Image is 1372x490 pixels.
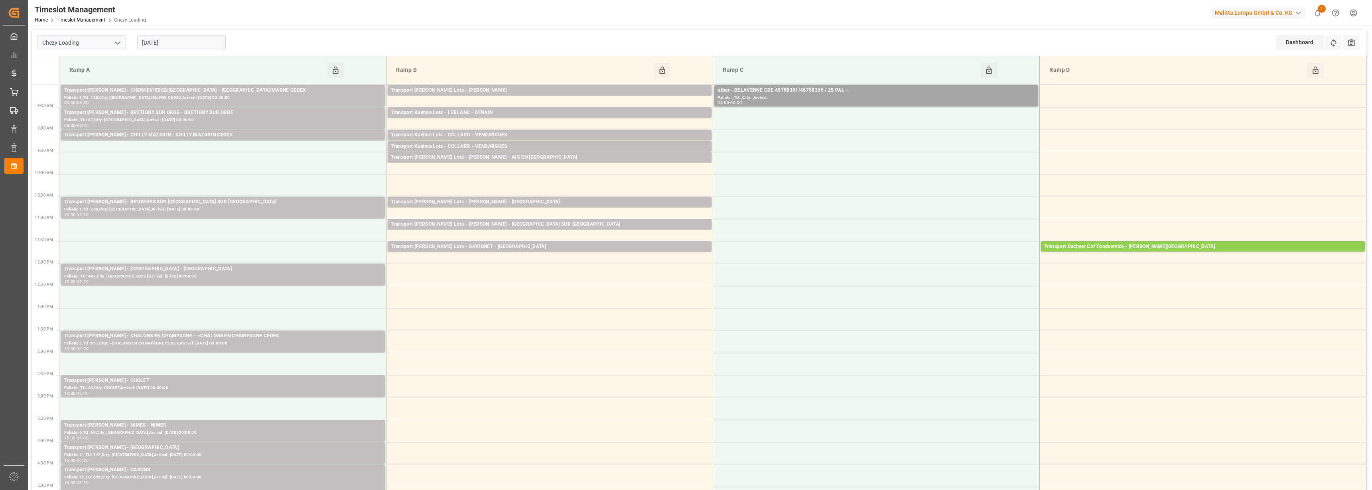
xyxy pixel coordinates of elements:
div: - [76,124,77,127]
div: Transport [PERSON_NAME] Lots - [PERSON_NAME] - AIX EN [GEOGRAPHIC_DATA] [391,153,708,161]
div: 17:30 [77,481,89,484]
button: Help Center [1327,4,1344,22]
div: 11:00 [77,213,89,216]
div: Transport [PERSON_NAME] - GARONS [64,466,382,474]
div: Transport [PERSON_NAME] - CHOLET [64,377,382,385]
div: 15:30 [64,436,76,440]
div: Transport [PERSON_NAME] Lots - [PERSON_NAME] - [GEOGRAPHIC_DATA] SUR [GEOGRAPHIC_DATA] [391,220,708,228]
div: - [76,347,77,350]
div: 08:00 [64,101,76,104]
div: 16:30 [77,459,89,462]
div: Pallets: ,TU: 168,City: [GEOGRAPHIC_DATA],Arrival: [DATE] 00:00:00 [391,251,708,258]
div: Transport [PERSON_NAME] Lots - GAVIGNET - [GEOGRAPHIC_DATA] [391,243,708,251]
div: Timeslot Management [35,4,146,16]
div: 08:30 [730,101,742,104]
div: Transport Kuehne Lots - COLLARD - VENDARGUES [391,131,708,139]
div: Transport [PERSON_NAME] - BRUYERES SUR [GEOGRAPHIC_DATA] SUR [GEOGRAPHIC_DATA] [64,198,382,206]
div: Pallets: 12,TU: 658,City: [GEOGRAPHIC_DATA],Arrival: [DATE] 00:00:00 [64,474,382,481]
div: 08:30 [77,101,89,104]
div: other - DELAVENNE CDE 45758391/45758395 / 25 PAL - [718,87,1035,94]
div: 09:00 [77,124,89,127]
div: Pallets: 1,TU: 78,City: [GEOGRAPHIC_DATA],Arrival: [DATE] 00:00:00 [391,206,708,213]
input: Type to search/select [37,35,126,50]
div: Pallets: 4,TU: 69,City: [GEOGRAPHIC_DATA],Arrival: [DATE] 00:00:00 [64,429,382,436]
div: 13:30 [64,347,76,350]
button: Melitta Europa GmbH & Co. KG [1212,5,1309,20]
button: open menu [111,37,123,49]
div: 14:30 [64,392,76,395]
span: 2:00 PM [37,349,53,354]
div: - [76,213,77,216]
div: - [729,101,730,104]
div: Transport [PERSON_NAME] - CHILLY MAZARIN - CHILLY MAZARIN CEDEX [64,131,382,139]
div: Pallets: 6,TU: 335,City: CARQUEFOU,Arrival: [DATE] 00:00:00 [391,94,708,101]
span: 2:30 PM [37,372,53,376]
span: 11:30 AM [35,238,53,242]
span: 3:30 PM [37,416,53,421]
div: Pallets: ,TU: 442,City: [GEOGRAPHIC_DATA],Arrival: [DATE] 00:00:00 [64,273,382,280]
div: Ramp C [720,63,981,78]
div: Pallets: 11,TU: 142,City: [GEOGRAPHIC_DATA],Arrival: [DATE] 00:00:00 [64,452,382,459]
div: Transport [PERSON_NAME] - [GEOGRAPHIC_DATA] [64,444,382,452]
a: Home [35,17,48,23]
button: show 1 new notifications [1309,4,1327,22]
span: 5:00 PM [37,483,53,488]
div: Pallets: 32,TU: 31,City: [PERSON_NAME][GEOGRAPHIC_DATA],Arrival: [DATE] 00:00:00 [1044,251,1362,258]
div: 14:00 [77,347,89,350]
div: Pallets: 17,TU: ,City: [GEOGRAPHIC_DATA],Arrival: [DATE] 00:00:00 [391,139,708,146]
div: Transport [PERSON_NAME] - BRETIGNY SUR ORGE - BRETIGNY SUR ORGE [64,109,382,117]
div: Transport Kuehne Lots - LEBLANC - DENAIN [391,109,708,117]
span: 9:00 AM [37,126,53,130]
span: 1 [1318,5,1326,13]
span: 4:00 PM [37,439,53,443]
div: Transport [PERSON_NAME] - CHALONS EN CHAMPAGNE - ~CHALONS EN CHAMPAGNE CEDEX [64,332,382,340]
span: 1:30 PM [37,327,53,331]
div: 16:00 [77,436,89,440]
div: - [76,101,77,104]
div: Pallets: 4,TU: 128,City: [GEOGRAPHIC_DATA]/MARNE CEDEX,Arrival: [DATE] 00:00:00 [64,94,382,101]
div: Dashboard [1276,35,1324,50]
div: Pallets: 2,TU: 52,City: [GEOGRAPHIC_DATA],Arrival: [DATE] 00:00:00 [391,228,708,235]
div: Transport [PERSON_NAME] - [GEOGRAPHIC_DATA] - [GEOGRAPHIC_DATA] [64,265,382,273]
div: 16:00 [64,459,76,462]
span: 4:30 PM [37,461,53,465]
div: Transport [PERSON_NAME] Lots - [PERSON_NAME] - [GEOGRAPHIC_DATA] [391,198,708,206]
div: Pallets: ,TU: ,City: ,Arrival: [718,94,1035,101]
div: Pallets: 4,TU: ,City: [GEOGRAPHIC_DATA],Arrival: [DATE] 00:00:00 [391,151,708,157]
div: Pallets: ,TU: 82,City: [GEOGRAPHIC_DATA],Arrival: [DATE] 00:00:00 [64,117,382,124]
div: Pallets: 1,TU: 236,City: [GEOGRAPHIC_DATA],Arrival: [DATE] 00:00:00 [64,206,382,213]
div: - [76,481,77,484]
div: Transport [PERSON_NAME] - NIMES - NIMES [64,421,382,429]
div: Pallets: 8,TU: 418,City: [GEOGRAPHIC_DATA],Arrival: [DATE] 00:00:00 [391,117,708,124]
span: 1:00 PM [37,305,53,309]
div: 08:30 [64,124,76,127]
div: Transport [PERSON_NAME] - CHENNEVIERES/[GEOGRAPHIC_DATA] - [GEOGRAPHIC_DATA]/MARNE CEDEX [64,87,382,94]
div: Melitta Europa GmbH & Co. KG [1212,7,1305,19]
span: 11:00 AM [35,215,53,220]
span: 12:00 PM [35,260,53,264]
div: Transport Dachser Cof Foodservice - [PERSON_NAME][GEOGRAPHIC_DATA] [1044,243,1362,251]
div: 10:30 [64,213,76,216]
div: - [76,392,77,395]
input: DD-MM-YYYY [137,35,226,50]
a: Timeslot Management [57,17,105,23]
span: 12:30 PM [35,282,53,287]
div: - [76,459,77,462]
div: Pallets: ,TU: 216,City: CHILLY MAZARIN CEDEX,Arrival: [DATE] 00:00:00 [64,139,382,146]
div: Ramp B [393,63,654,78]
div: Pallets: 2,TU: 857,City: ~CHALONS EN CHAMPAGNE CEDEX,Arrival: [DATE] 00:00:00 [64,340,382,347]
span: 10:00 AM [35,171,53,175]
div: 16:30 [64,481,76,484]
span: 8:30 AM [37,104,53,108]
div: Pallets: ,TU: 70,City: [GEOGRAPHIC_DATA],Arrival: [DATE] 00:00:00 [391,161,708,168]
div: Ramp A [66,63,327,78]
div: - [76,280,77,283]
div: 12:30 [77,280,89,283]
span: 9:30 AM [37,148,53,153]
div: 15:00 [77,392,89,395]
div: 12:00 [64,280,76,283]
div: Ramp D [1046,63,1307,78]
span: 10:30 AM [35,193,53,197]
div: Transport Kuehne Lots - COLLARD - VENDARGUES [391,143,708,151]
div: - [76,436,77,440]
